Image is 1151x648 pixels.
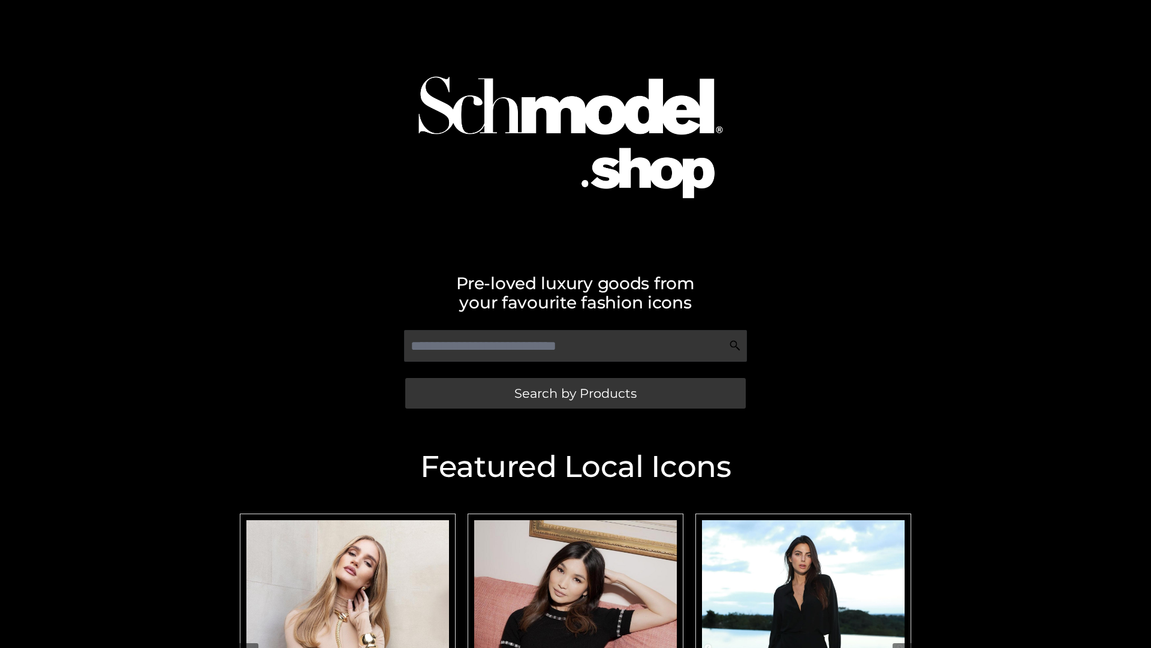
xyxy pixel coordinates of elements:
h2: Featured Local Icons​ [234,452,917,482]
a: Search by Products [405,378,746,409]
h2: Pre-loved luxury goods from your favourite fashion icons [234,274,917,312]
span: Search by Products [514,387,637,400]
img: Search Icon [729,340,741,352]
